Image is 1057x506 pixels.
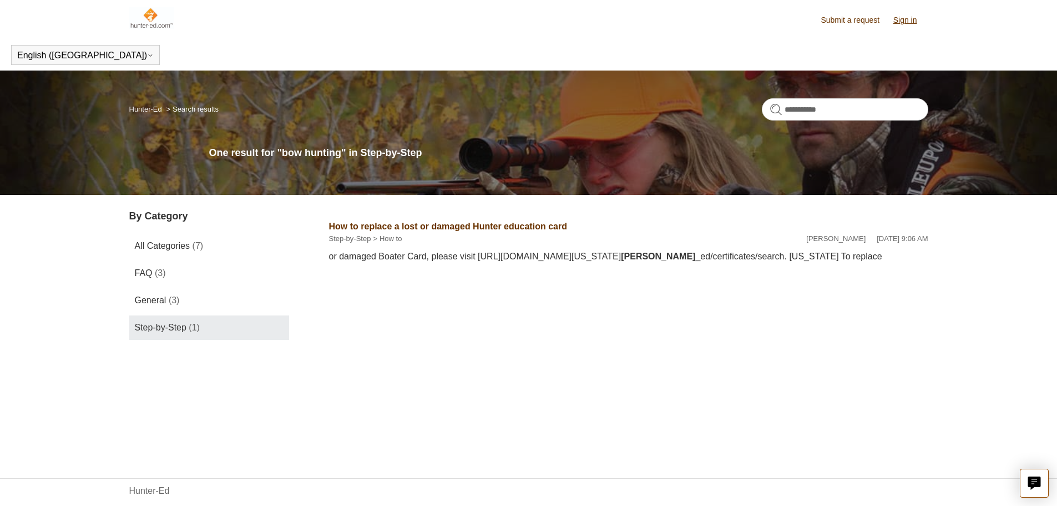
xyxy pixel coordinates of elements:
li: [PERSON_NAME] [806,233,866,244]
h1: One result for "bow hunting" in Step-by-Step [209,146,928,161]
a: Submit a request [821,14,891,26]
a: Hunter-Ed [129,105,162,113]
em: [PERSON_NAME] [621,252,695,261]
a: How to [380,234,402,243]
a: How to replace a lost or damaged Hunter education card [329,222,567,231]
h3: By Category [129,209,289,224]
button: Live chat [1020,469,1049,498]
span: (3) [155,268,166,278]
a: Step-by-Step [329,234,371,243]
li: Hunter-Ed [129,105,164,113]
span: (7) [193,241,204,251]
a: General (3) [129,288,289,313]
a: FAQ (3) [129,261,289,285]
time: 07/28/2022, 09:06 [877,234,928,243]
li: Search results [164,105,219,113]
span: All Categories [135,241,190,251]
li: Step-by-Step [329,233,371,244]
a: All Categories (7) [129,234,289,258]
input: Search [762,98,928,121]
a: Hunter-Ed [129,484,170,498]
span: FAQ [135,268,153,278]
img: Hunter-Ed Help Center home page [129,7,174,29]
div: or damaged Boater Card, please visit [URL][DOMAIN_NAME][US_STATE] _ed/certificates/search. [US_ST... [329,250,928,263]
a: Sign in [893,14,928,26]
span: (3) [169,295,180,305]
span: Step-by-Step [135,323,186,332]
span: General [135,295,166,305]
button: English ([GEOGRAPHIC_DATA]) [17,51,154,61]
a: Step-by-Step (1) [129,315,289,340]
li: How to [371,233,402,244]
span: (1) [189,323,200,332]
